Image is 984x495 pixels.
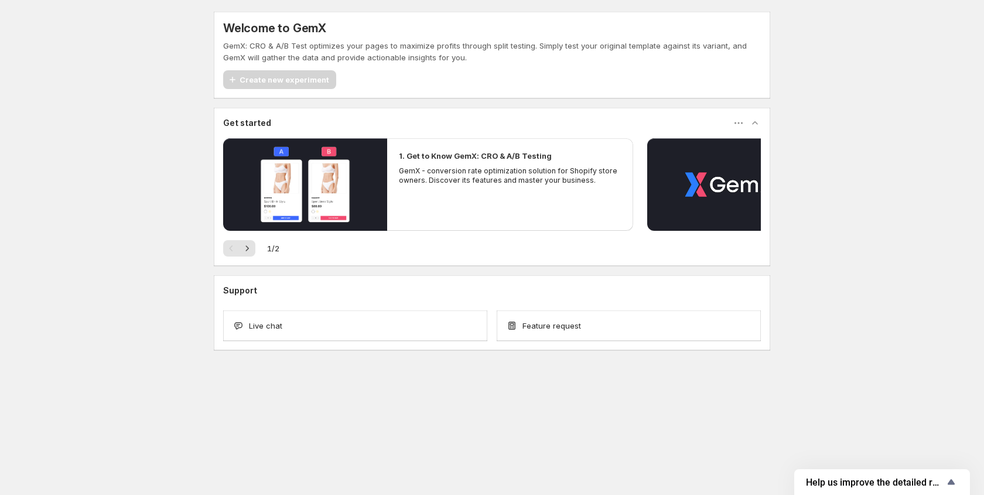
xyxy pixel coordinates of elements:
[399,166,621,185] p: GemX - conversion rate optimization solution for Shopify store owners. Discover its features and ...
[806,477,944,488] span: Help us improve the detailed report for A/B campaigns
[223,285,257,296] h3: Support
[267,243,279,254] span: 1 / 2
[399,150,552,162] h2: 1. Get to Know GemX: CRO & A/B Testing
[223,21,326,35] h5: Welcome to GemX
[223,117,271,129] h3: Get started
[223,40,761,63] p: GemX: CRO & A/B Test optimizes your pages to maximize profits through split testing. Simply test ...
[806,475,958,489] button: Show survey - Help us improve the detailed report for A/B campaigns
[522,320,581,332] span: Feature request
[249,320,282,332] span: Live chat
